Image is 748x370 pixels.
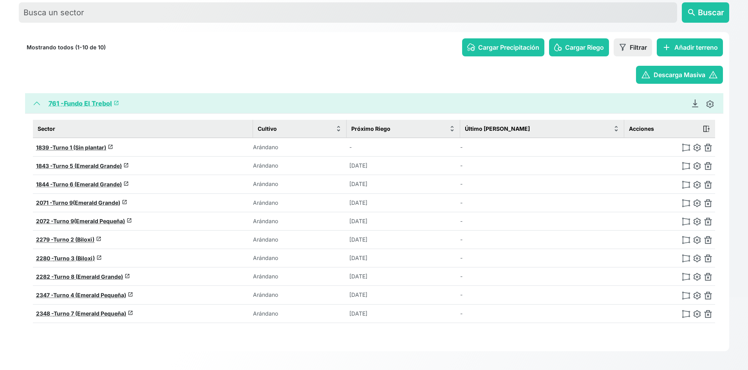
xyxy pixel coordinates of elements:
[460,304,624,323] td: -
[662,43,671,52] span: add
[36,162,129,169] a: 1843 -Turno 5 (Emerald Grande)launch
[349,236,392,244] p: [DATE]
[253,286,346,304] td: Arándano
[349,291,392,299] p: [DATE]
[38,125,55,133] span: Sector
[682,2,729,23] button: searchBuscar
[704,218,712,226] img: delete
[253,212,346,230] td: Arándano
[693,236,701,244] img: edit
[108,144,113,150] span: launch
[682,199,690,207] img: modify-polygon
[36,255,102,262] a: 2280 -Turno 3 (Biloxi)launch
[125,273,130,279] span: launch
[36,273,130,280] a: 2282 -Turno 8 (Emerald Grande)launch
[467,43,475,51] img: rain-config
[253,304,346,323] td: Arándano
[96,236,101,242] span: launch
[49,99,64,107] span: 761 -
[549,38,609,56] button: Cargar Riego
[351,125,390,133] span: Próximo Riego
[253,249,346,267] td: Arándano
[253,157,346,175] td: Arándano
[253,193,346,212] td: Arándano
[706,100,714,108] img: edit
[629,125,654,133] span: Acciones
[682,254,690,262] img: modify-polygon
[258,125,277,133] span: Cultivo
[96,255,102,260] span: launch
[52,181,122,188] span: Turno 6 (Emerald Grande)
[253,267,346,286] td: Arándano
[693,254,701,262] img: edit
[693,181,701,189] img: edit
[704,236,712,244] img: delete
[693,162,701,170] img: edit
[253,230,346,249] td: Arándano
[36,236,101,243] a: 2279 -Turno 2 (Biloxi)launch
[53,218,125,224] span: Turno 9(Emerald Pequeña)
[478,43,539,52] span: Cargar Precipitación
[36,181,52,188] span: 1844 -
[253,138,346,157] td: Arándano
[36,218,132,224] a: 2072 -Turno 9(Emerald Pequeña)launch
[54,310,126,317] span: Turno 7 (Emerald Pequeña)
[704,144,712,152] img: delete
[704,310,712,318] img: delete
[614,38,652,56] button: Filtrar
[349,273,392,280] p: [DATE]
[641,70,650,79] span: warning
[36,199,127,206] a: 2071 -Turno 9(Emerald Grande)launch
[693,292,701,300] img: edit
[52,144,106,151] span: Turno 1 (Sin plantar)
[53,292,126,298] span: Turno 4 (Emerald Pequeña)
[460,138,624,157] td: -
[619,43,627,51] img: filter
[253,175,346,193] td: Arándano
[27,43,106,51] p: Mostrando todos (1-10 de 10)
[36,162,52,169] span: 1843 -
[128,310,133,316] span: launch
[349,254,392,262] p: [DATE]
[36,273,54,280] span: 2282 -
[122,199,127,205] span: launch
[349,162,392,170] p: [DATE]
[460,157,624,175] td: -
[682,273,690,281] img: modify-polygon
[36,181,129,188] a: 1844 -Turno 6 (Emerald Grande)launch
[554,43,562,51] img: irrigation-config
[565,43,604,52] span: Cargar Riego
[349,180,392,188] p: [DATE]
[682,144,690,152] img: modify-polygon
[53,236,94,243] span: Turno 2 (Biloxi)
[657,38,723,56] button: addAñadir terreno
[693,199,701,207] img: edit
[682,181,690,189] img: modify-polygon
[126,218,132,223] span: launch
[704,181,712,189] img: delete
[349,199,392,207] p: [DATE]
[704,292,712,300] img: delete
[36,292,53,298] span: 2347 -
[49,99,119,107] a: 761 -Fundo El Trebollaunch
[708,70,718,79] span: warning
[460,230,624,249] td: -
[36,218,53,224] span: 2072 -
[336,126,341,132] img: sort
[682,236,690,244] img: modify-polygon
[460,175,624,193] td: -
[449,126,455,132] img: sort
[462,38,544,56] button: Cargar Precipitación
[704,273,712,281] img: delete
[682,310,690,318] img: modify-polygon
[36,199,52,206] span: 2071 -
[465,125,530,133] span: Último [PERSON_NAME]
[36,144,113,151] a: 1839 -Turno 1 (Sin plantar)launch
[682,218,690,226] img: modify-polygon
[36,292,133,298] a: 2347 -Turno 4 (Emerald Pequeña)launch
[698,7,724,18] span: Buscar
[52,162,122,169] span: Turno 5 (Emerald Grande)
[460,286,624,304] td: -
[693,310,701,318] img: edit
[349,217,392,225] p: [DATE]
